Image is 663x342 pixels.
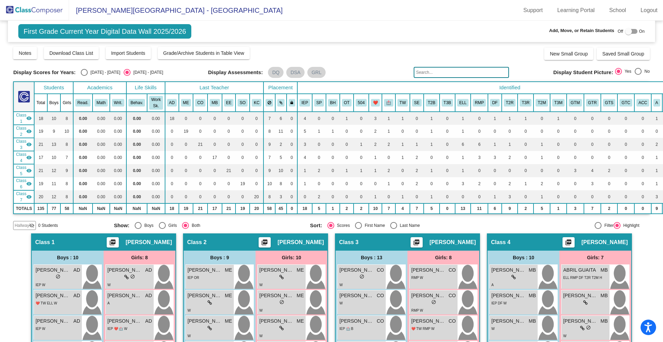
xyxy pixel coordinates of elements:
[569,99,582,107] button: GTM
[167,99,177,107] button: AD
[550,138,567,151] td: 0
[75,99,90,107] button: Read.
[518,112,534,125] td: 1
[268,67,284,78] mat-chip: DQ
[126,112,147,125] td: 0.00
[286,67,305,78] mat-chip: DSA
[369,151,382,164] td: 1
[13,151,34,164] td: Marijana Benjamin - No Class Name
[93,112,110,125] td: 0.00
[60,94,73,112] th: Girls
[424,94,440,112] th: Tier Behavior Plan
[60,112,73,125] td: 8
[193,125,208,138] td: 0
[208,125,222,138] td: 0
[564,239,573,249] mat-icon: picture_as_pdf
[110,112,126,125] td: 0.00
[299,99,310,107] button: IEP
[502,94,518,112] th: Tier 2 Reading
[642,68,650,74] div: No
[287,151,298,164] td: 0
[410,112,424,125] td: 0
[636,99,649,107] button: ACC
[208,69,263,76] span: Display Assessments:
[95,99,108,107] button: Math
[567,112,584,125] td: 0
[60,138,73,151] td: 8
[354,125,369,138] td: 0
[47,94,61,112] th: Boys
[81,69,163,76] mat-radio-group: Select an option
[550,125,567,138] td: 0
[639,28,645,34] span: On
[504,99,516,107] button: T2R
[384,99,393,107] button: 🏥
[312,151,326,164] td: 0
[617,125,634,138] td: 0
[236,151,250,164] td: 0
[471,125,488,138] td: 0
[567,138,584,151] td: 0
[147,112,165,125] td: 0.00
[488,112,502,125] td: 1
[26,129,32,134] mat-icon: visibility
[395,112,410,125] td: 1
[440,151,455,164] td: 0
[126,125,147,138] td: 0.00
[622,68,632,74] div: Yes
[195,99,205,107] button: CO
[651,125,662,138] td: 0
[47,125,61,138] td: 9
[653,99,660,107] button: A
[69,5,283,16] span: [PERSON_NAME][GEOGRAPHIC_DATA] - [GEOGRAPHIC_DATA]
[47,112,61,125] td: 10
[567,125,584,138] td: 0
[584,94,601,112] th: Gifted Reading
[395,138,410,151] td: 1
[601,151,617,164] td: 0
[222,125,236,138] td: 0
[34,125,47,138] td: 19
[110,151,126,164] td: 0.00
[342,99,352,107] button: OT
[44,47,99,59] button: Download Class List
[440,94,455,112] th: Tier 3 Behavior Plan
[13,69,76,76] span: Display Scores for Years:
[236,94,250,112] th: Sara Omlor
[312,94,326,112] th: Speech Only IEP
[563,237,575,248] button: Print Students Details
[275,138,287,151] td: 2
[412,239,421,249] mat-icon: picture_as_pdf
[307,67,326,78] mat-chip: GRL
[13,138,34,151] td: Carlynn Ondercin - No Class Name
[424,125,440,138] td: 1
[314,99,324,107] button: SP
[604,5,632,16] a: School
[88,69,120,76] div: [DATE] - [DATE]
[193,151,208,164] td: 0
[382,125,395,138] td: 1
[236,112,250,125] td: 0
[149,96,163,110] button: Work Sk.
[179,125,193,138] td: 19
[651,151,662,164] td: 1
[567,94,584,112] th: Gifted Math
[163,50,244,56] span: Grade/Archive Students in Table View
[147,151,165,164] td: 0.00
[26,115,32,121] mat-icon: visibility
[520,99,531,107] button: T3R
[165,151,179,164] td: 0
[617,151,634,164] td: 0
[340,151,354,164] td: 0
[410,125,424,138] td: 0
[34,138,47,151] td: 21
[634,138,651,151] td: 0
[651,112,662,125] td: 1
[297,125,312,138] td: 5
[619,99,632,107] button: GTC
[534,112,550,125] td: 0
[518,151,534,164] td: 0
[369,94,382,112] th: Heart Parent
[93,151,110,164] td: 0.00
[326,151,340,164] td: 0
